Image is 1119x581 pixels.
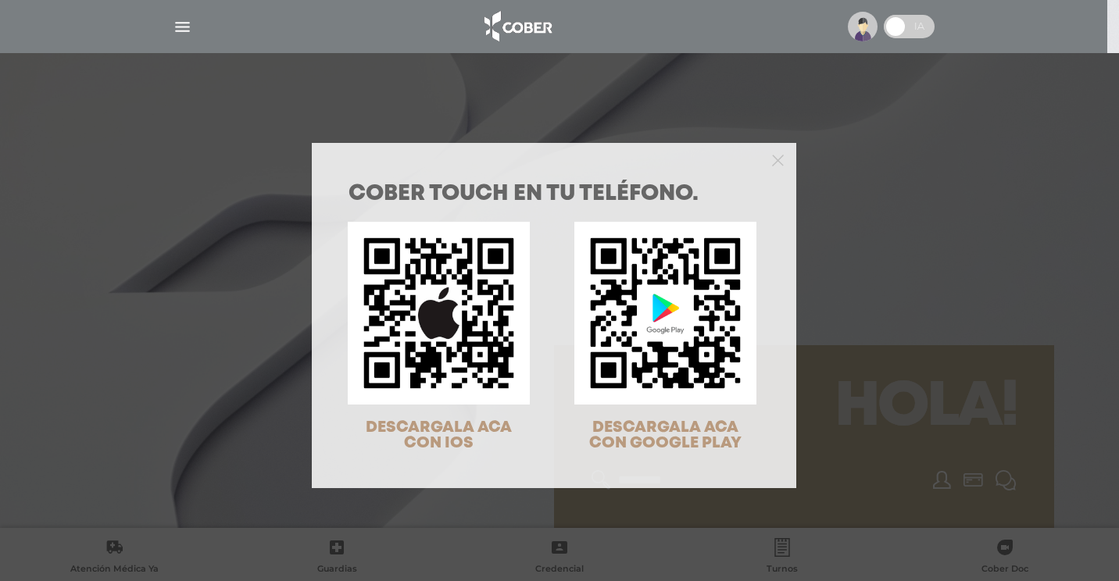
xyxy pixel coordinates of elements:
span: DESCARGALA ACA CON GOOGLE PLAY [589,420,742,451]
img: qr-code [348,222,530,404]
span: DESCARGALA ACA CON IOS [366,420,512,451]
img: qr-code [574,222,756,404]
h1: COBER TOUCH en tu teléfono. [349,184,760,205]
button: Close [772,152,784,166]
